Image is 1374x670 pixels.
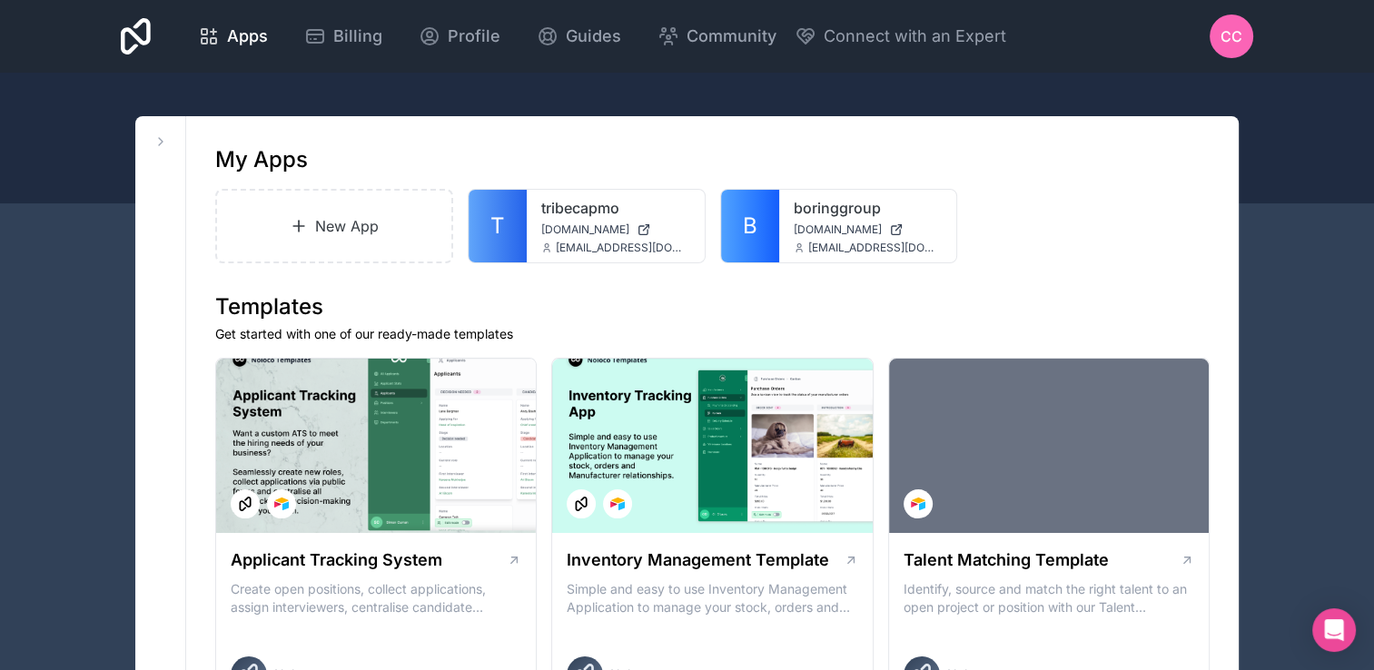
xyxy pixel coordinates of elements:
button: Connect with an Expert [795,24,1006,49]
a: [DOMAIN_NAME] [794,222,943,237]
a: Profile [404,16,515,56]
a: Apps [183,16,282,56]
span: [EMAIL_ADDRESS][DOMAIN_NAME] [556,241,690,255]
div: Open Intercom Messenger [1312,608,1356,652]
a: T [469,190,527,262]
span: [DOMAIN_NAME] [794,222,882,237]
p: Simple and easy to use Inventory Management Application to manage your stock, orders and Manufact... [567,580,857,616]
a: boringgroup [794,197,943,219]
h1: Templates [215,292,1210,321]
h1: Inventory Management Template [567,547,829,573]
a: B [721,190,779,262]
span: Connect with an Expert [824,24,1006,49]
img: Airtable Logo [274,497,289,511]
p: Create open positions, collect applications, assign interviewers, centralise candidate feedback a... [231,580,521,616]
p: Identify, source and match the right talent to an open project or position with our Talent Matchi... [904,580,1194,616]
a: New App [215,189,453,263]
span: [DOMAIN_NAME] [541,222,629,237]
a: [DOMAIN_NAME] [541,222,690,237]
img: Airtable Logo [610,497,625,511]
p: Get started with one of our ready-made templates [215,325,1210,343]
a: Community [643,16,791,56]
span: Profile [448,24,500,49]
span: Billing [333,24,382,49]
a: Guides [522,16,636,56]
a: Billing [290,16,397,56]
h1: Applicant Tracking System [231,547,442,573]
h1: My Apps [215,145,308,174]
span: Guides [566,24,621,49]
h1: Talent Matching Template [904,547,1109,573]
span: Community [687,24,776,49]
span: [EMAIL_ADDRESS][DOMAIN_NAME] [808,241,943,255]
a: tribecapmo [541,197,690,219]
img: Airtable Logo [911,497,925,511]
span: Apps [227,24,268,49]
span: T [490,212,505,241]
span: CC [1221,25,1242,47]
span: B [743,212,757,241]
